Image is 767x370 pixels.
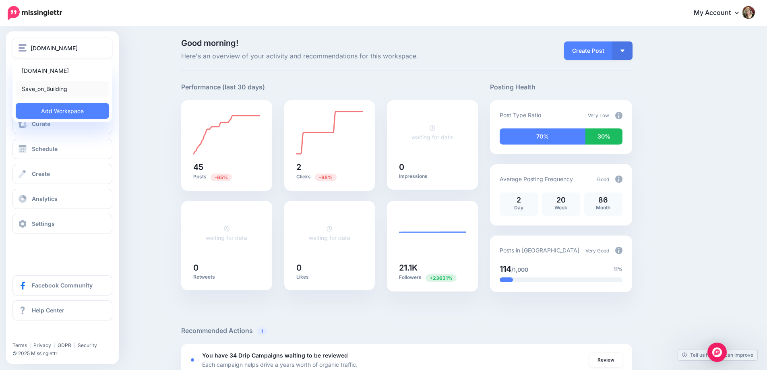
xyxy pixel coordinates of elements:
[614,265,622,273] span: 11%
[554,205,567,211] span: Week
[181,326,632,336] h5: Recommended Actions
[411,124,453,141] a: waiting for data
[12,38,112,58] button: [DOMAIN_NAME]
[181,38,238,48] span: Good morning!
[620,50,624,52] img: arrow-down-white.png
[12,300,112,320] a: Help Center
[296,274,363,280] p: Likes
[31,43,78,53] span: [DOMAIN_NAME]
[585,128,622,145] div: 30% of your posts in the last 30 days were manually created (i.e. were not from Drip Campaigns or...
[16,81,109,97] a: Save_on_Building
[12,275,112,296] a: Facebook Community
[399,163,466,171] h5: 0
[315,174,337,181] span: Previous period: 16
[686,3,755,23] a: My Account
[615,247,622,254] img: info-circle-grey.png
[490,82,632,92] h5: Posting Health
[500,128,585,145] div: 70% of your posts in the last 30 days have been from Drip Campaigns
[296,264,363,272] h5: 0
[202,352,348,359] b: You have 34 Drip Campaigns waiting to be reviewed
[32,145,58,152] span: Schedule
[12,342,27,348] a: Terms
[511,266,528,273] span: /1,000
[74,342,75,348] span: |
[32,220,55,227] span: Settings
[500,264,511,274] span: 114
[54,342,55,348] span: |
[500,174,573,184] p: Average Posting Frequency
[16,63,109,79] a: [DOMAIN_NAME]
[514,205,523,211] span: Day
[596,205,610,211] span: Month
[707,343,727,362] div: Open Intercom Messenger
[12,331,74,339] iframe: Twitter Follow Button
[181,51,478,62] span: Here's an overview of your activity and recommendations for this workspace.
[12,189,112,209] a: Analytics
[500,246,579,255] p: Posts in [GEOGRAPHIC_DATA]
[12,139,112,159] a: Schedule
[193,274,260,280] p: Retweets
[399,173,466,180] p: Impressions
[58,342,71,348] a: GDPR
[588,196,618,204] p: 86
[29,342,31,348] span: |
[399,264,466,272] h5: 21.1K
[202,360,358,369] p: Each campaign helps drive a years worth of organic traffic.
[32,282,93,289] span: Facebook Community
[585,248,609,254] span: Very Good
[33,342,51,348] a: Privacy
[597,176,609,182] span: Good
[32,120,50,127] span: Curate
[296,163,363,171] h5: 2
[678,349,757,360] a: Tell us how we can improve
[589,353,622,367] a: Review
[191,358,194,362] div: <div class='status-dot small red margin-right'></div>Error
[12,164,112,184] a: Create
[309,225,350,241] a: waiting for data
[32,195,58,202] span: Analytics
[588,112,609,118] span: Very Low
[257,327,267,335] span: 1
[500,277,513,282] div: 11% of your posts in the last 30 days have been from Drip Campaigns
[546,196,576,204] p: 20
[206,225,247,241] a: waiting for data
[8,6,62,20] img: Missinglettr
[193,163,260,171] h5: 45
[500,110,541,120] p: Post Type Ratio
[181,82,265,92] h5: Performance (last 30 days)
[193,173,260,181] p: Posts
[12,214,112,234] a: Settings
[16,103,109,119] a: Add Workspace
[32,170,50,177] span: Create
[19,44,27,52] img: menu.png
[615,176,622,183] img: info-circle-grey.png
[426,274,457,282] span: Previous period: 89
[296,173,363,181] p: Clicks
[564,41,612,60] a: Create Post
[399,274,466,281] p: Followers
[504,196,534,204] p: 2
[211,174,232,181] span: Previous period: 129
[78,342,97,348] a: Security
[193,264,260,272] h5: 0
[12,349,117,358] li: © 2025 Missinglettr
[12,114,112,134] a: Curate
[615,112,622,119] img: info-circle-grey.png
[32,307,64,314] span: Help Center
